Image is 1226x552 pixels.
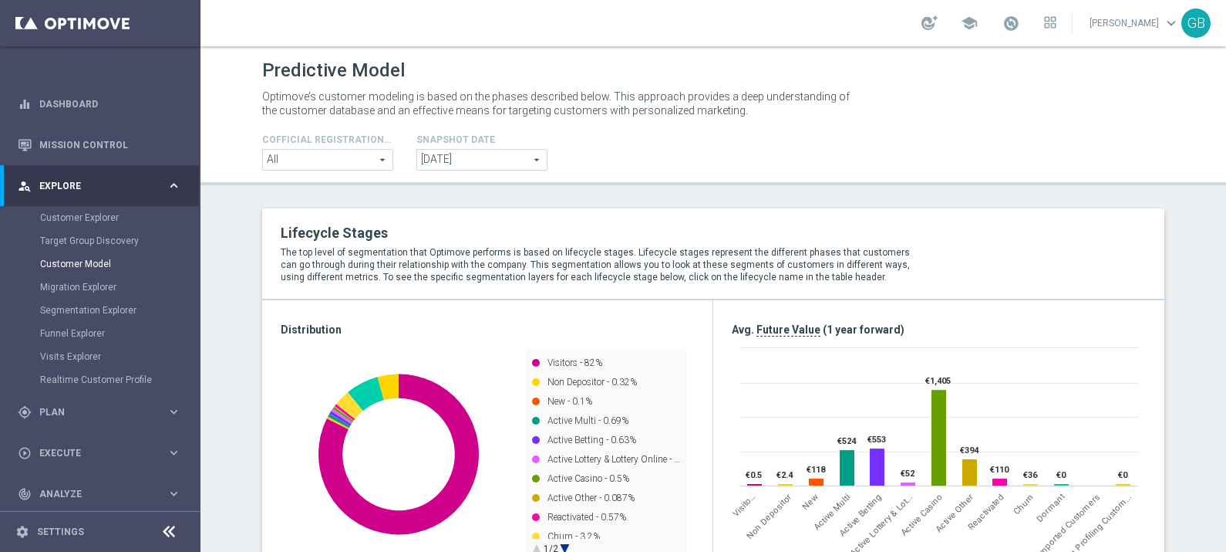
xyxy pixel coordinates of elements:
span: Execute [39,449,167,458]
p: Optimove’s customer modeling is based on the phases described below. This approach provides a dee... [262,90,856,117]
div: Analyze [18,487,167,501]
span: Dormant [1035,492,1067,524]
h2: Lifecycle Stages [281,224,924,242]
text: Reactivated - 0.57% [547,512,626,523]
text: Churn - 3.2% [547,531,600,542]
i: keyboard_arrow_right [167,405,181,419]
span: (1 year forward) [823,323,904,336]
div: Target Group Discovery [40,229,199,252]
button: track_changes Analyze keyboard_arrow_right [17,488,182,500]
span: Reactivated [966,492,1006,532]
div: Mission Control [18,124,181,165]
span: Non Depositor [745,492,794,541]
h3: Distribution [281,323,694,337]
i: person_search [18,179,32,193]
span: Active Casino [899,492,945,537]
a: Migration Explorer [40,281,160,293]
i: keyboard_arrow_right [167,445,181,460]
i: equalizer [18,97,32,111]
text: €394 [960,445,979,455]
span: New [800,492,820,511]
i: gps_fixed [18,405,32,419]
button: gps_fixed Plan keyboard_arrow_right [17,406,182,418]
span: Avg. [732,323,754,336]
div: Execute [18,446,167,460]
text: €553 [867,435,886,445]
span: Visitors [731,492,758,519]
a: Settings [37,527,84,537]
button: person_search Explore keyboard_arrow_right [17,180,182,192]
a: Dashboard [39,83,181,124]
span: Plan [39,408,167,417]
a: Customer Explorer [40,212,160,224]
text: Active Other - 0.087% [547,493,635,503]
text: €1,405 [925,376,951,386]
div: Customer Model [40,252,199,276]
text: €0 [1118,470,1128,480]
text: €524 [837,436,857,446]
text: €110 [990,465,1009,475]
a: Customer Model [40,258,160,270]
a: Mission Control [39,124,181,165]
h4: Cofficial Registrationtype Filter [262,134,393,145]
a: Visits Explorer [40,351,160,363]
text: Active Betting - 0.63% [547,435,636,445]
button: play_circle_outline Execute keyboard_arrow_right [17,447,182,459]
button: equalizer Dashboard [17,98,182,110]
text: Visitors - 82% [547,357,602,368]
text: €36 [1023,470,1038,480]
i: keyboard_arrow_right [167,486,181,501]
button: Mission Control [17,139,182,151]
div: Visits Explorer [40,345,199,368]
text: Active Lottery & Lottery Online - … [547,454,680,465]
text: Non Depositor - 0.32% [547,377,637,388]
span: Active Betting [837,492,884,538]
span: school [961,15,978,32]
span: Churn [1012,492,1036,516]
div: Explore [18,179,167,193]
text: Active Casino - 0.5% [547,473,629,484]
span: Future Value [756,323,820,337]
text: €0.5 [746,470,762,480]
text: €2.4 [776,470,793,480]
text: €52 [901,469,914,479]
span: keyboard_arrow_down [1163,15,1180,32]
div: Realtime Customer Profile [40,368,199,391]
a: [PERSON_NAME]keyboard_arrow_down [1088,12,1181,35]
div: Plan [18,405,167,419]
span: Active Multi [812,492,852,532]
h1: Predictive Model [262,59,405,82]
text: €118 [807,465,826,475]
span: Analyze [39,489,167,499]
div: GB [1181,8,1211,38]
text: €0 [1056,470,1066,480]
text: New - 0.1% [547,396,592,407]
h4: Snapshot Date [416,134,547,145]
i: settings [15,525,29,539]
a: Realtime Customer Profile [40,374,160,386]
a: Funnel Explorer [40,327,160,340]
i: play_circle_outline [18,446,32,460]
div: Funnel Explorer [40,322,199,345]
div: Migration Explorer [40,276,199,299]
i: keyboard_arrow_right [167,178,181,193]
div: Customer Explorer [40,206,199,229]
i: track_changes [18,487,32,501]
p: The top level of segmentation that Optimove performs is based on lifecycle stages. Lifecycle stag... [281,246,924,283]
a: Target Group Discovery [40,235,160,247]
div: Dashboard [18,83,181,124]
text: Active Multi - 0.69% [547,415,628,426]
span: Explore [39,181,167,191]
span: Active Other [934,492,975,533]
div: Segmentation Explorer [40,299,199,322]
a: Segmentation Explorer [40,304,160,317]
